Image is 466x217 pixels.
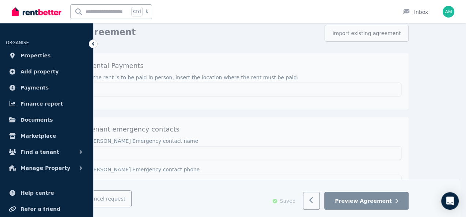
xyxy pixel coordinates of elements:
[6,186,87,200] a: Help centre
[20,67,59,76] span: Add property
[88,137,198,145] label: [PERSON_NAME] Emergency contact name
[325,25,408,42] button: Import existing agreement
[81,190,132,207] button: Cancelrequest
[402,8,428,16] div: Inbox
[20,205,60,213] span: Refer a friend
[20,51,51,60] span: Properties
[145,9,148,15] span: k
[441,192,459,210] div: Open Intercom Messenger
[87,196,126,202] span: Cancel
[6,113,87,127] a: Documents
[88,61,144,71] h5: Rental Payments
[6,80,87,95] a: Payments
[88,166,200,173] label: [PERSON_NAME] Emergency contact phone
[6,40,29,45] span: ORGANISE
[20,148,59,156] span: Find a tenant
[6,48,87,63] a: Properties
[20,189,54,197] span: Help centre
[6,202,87,216] a: Refer a friend
[6,64,87,79] a: Add property
[6,96,87,111] a: Finance report
[20,115,53,124] span: Documents
[88,74,299,81] label: If the rent is to be paid in person, insert the location where the rent must be paid:
[20,132,56,140] span: Marketplace
[12,6,61,17] img: RentBetter
[6,129,87,143] a: Marketplace
[20,99,63,108] span: Finance report
[324,192,408,210] button: Preview Agreement
[106,195,125,202] span: request
[131,7,143,16] span: Ctrl
[280,197,296,205] span: Saved
[6,145,87,159] button: Find a tenant
[81,26,136,38] h1: Agreement
[335,197,391,205] span: Preview Agreement
[20,164,70,172] span: Manage Property
[6,161,87,175] button: Manage Property
[20,83,49,92] span: Payments
[88,124,179,134] h5: Tenant emergency contacts
[443,6,454,18] img: Angela McNeish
